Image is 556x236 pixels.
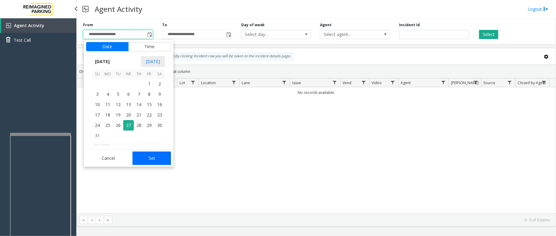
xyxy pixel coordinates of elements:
[162,22,167,28] label: To
[92,89,103,99] td: Sunday, August 3, 2025
[113,99,123,110] td: Tuesday, August 12, 2025
[230,78,238,87] a: Location Filter Menu
[92,70,103,79] th: Su
[77,78,556,213] div: Data table
[528,6,548,12] a: Logout
[103,120,113,131] span: 25
[113,110,123,120] span: 19
[82,2,89,16] img: pageIcon
[343,80,351,85] span: Vend
[134,110,144,120] td: Thursday, August 21, 2025
[292,80,301,85] span: Issue
[128,42,171,51] button: Time tab
[331,78,339,87] a: Issue Filter Menu
[506,78,514,87] a: Source Filter Menu
[92,141,165,151] th: [DATE]
[280,78,289,87] a: Lane Filter Menu
[123,99,134,110] td: Wednesday, August 13, 2025
[134,110,144,120] span: 21
[83,22,93,28] label: From
[320,30,376,39] span: Select agent...
[144,70,154,79] th: Fr
[141,56,165,67] span: [DATE]
[241,22,265,28] label: Day of week
[154,120,165,131] span: 30
[123,120,134,131] span: 27
[389,78,397,87] a: Video Filter Menu
[144,120,154,131] span: 29
[133,152,171,165] button: Set
[92,2,145,16] h3: Agent Activity
[123,120,134,131] td: Wednesday, August 27, 2025
[92,110,103,120] td: Sunday, August 17, 2025
[92,131,103,141] td: Sunday, August 31, 2025
[1,18,76,33] a: Agent Activity
[77,66,556,77] div: Drag a column header and drop it here to group by that column
[92,89,103,99] span: 3
[113,89,123,99] td: Tuesday, August 5, 2025
[134,120,144,131] td: Thursday, August 28, 2025
[154,79,165,89] span: 2
[320,22,332,28] label: Agent
[113,120,123,131] td: Tuesday, August 26, 2025
[92,131,103,141] span: 31
[123,89,134,99] td: Wednesday, August 6, 2025
[14,37,31,43] span: Test Call
[146,30,153,39] span: Toggle popup
[134,99,144,110] span: 14
[471,78,480,87] a: Parker Filter Menu
[113,110,123,120] td: Tuesday, August 19, 2025
[92,110,103,120] span: 17
[154,70,165,79] th: Sa
[144,99,154,110] td: Friday, August 15, 2025
[144,79,154,89] span: 1
[144,110,154,120] td: Friday, August 22, 2025
[113,99,123,110] span: 12
[134,99,144,110] td: Thursday, August 14, 2025
[360,78,368,87] a: Vend Filter Menu
[154,99,165,110] td: Saturday, August 16, 2025
[103,89,113,99] span: 4
[103,89,113,99] td: Monday, August 4, 2025
[540,78,548,87] a: Closed by Agent Filter Menu
[14,23,44,28] span: Agent Activity
[77,87,556,98] td: No records available.
[399,22,420,28] label: Incident Id
[518,80,546,85] span: Closed by Agent
[242,80,250,85] span: Lane
[92,57,112,66] span: [DATE]
[134,89,144,99] span: 7
[144,89,154,99] span: 8
[154,120,165,131] td: Saturday, August 30, 2025
[103,110,113,120] td: Monday, August 18, 2025
[92,99,103,110] td: Sunday, August 10, 2025
[123,99,134,110] span: 13
[103,99,113,110] td: Monday, August 11, 2025
[372,80,382,85] span: Video
[154,89,165,99] td: Saturday, August 9, 2025
[86,152,131,165] button: Cancel
[154,89,165,99] span: 9
[6,23,11,28] img: 'icon'
[113,70,123,79] th: Tu
[103,99,113,110] span: 11
[479,30,498,39] button: Select
[113,89,123,99] span: 5
[103,70,113,79] th: Mo
[134,120,144,131] span: 28
[242,30,297,39] span: Select day...
[189,78,197,87] a: Lot Filter Menu
[154,79,165,89] td: Saturday, August 2, 2025
[123,110,134,120] span: 20
[134,70,144,79] th: Th
[154,99,165,110] span: 16
[401,80,411,85] span: Agent
[113,120,123,131] span: 26
[543,6,548,12] img: logout
[144,99,154,110] span: 15
[144,89,154,99] td: Friday, August 8, 2025
[123,110,134,120] td: Wednesday, August 20, 2025
[92,120,103,131] td: Sunday, August 24, 2025
[154,110,165,120] span: 23
[167,52,294,61] div: By clicking Incident row you will be taken to the incident details page.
